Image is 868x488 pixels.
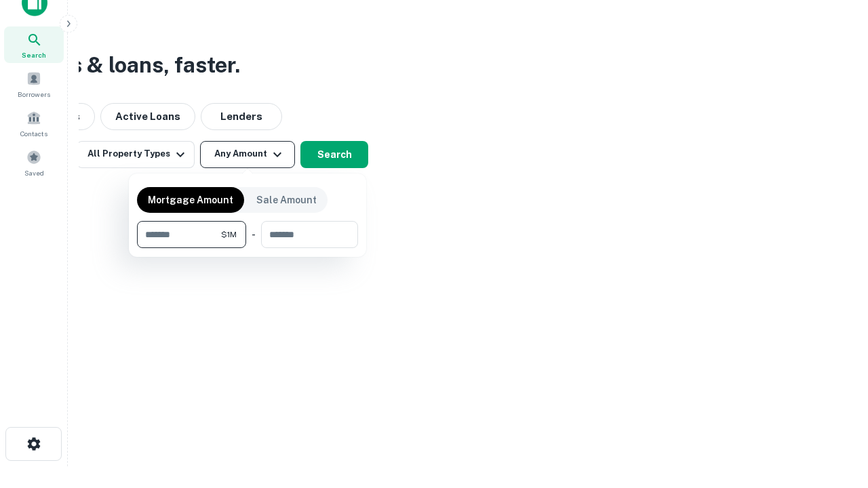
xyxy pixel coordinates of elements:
[221,228,237,241] span: $1M
[148,192,233,207] p: Mortgage Amount
[252,221,256,248] div: -
[256,192,317,207] p: Sale Amount
[800,380,868,445] iframe: Chat Widget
